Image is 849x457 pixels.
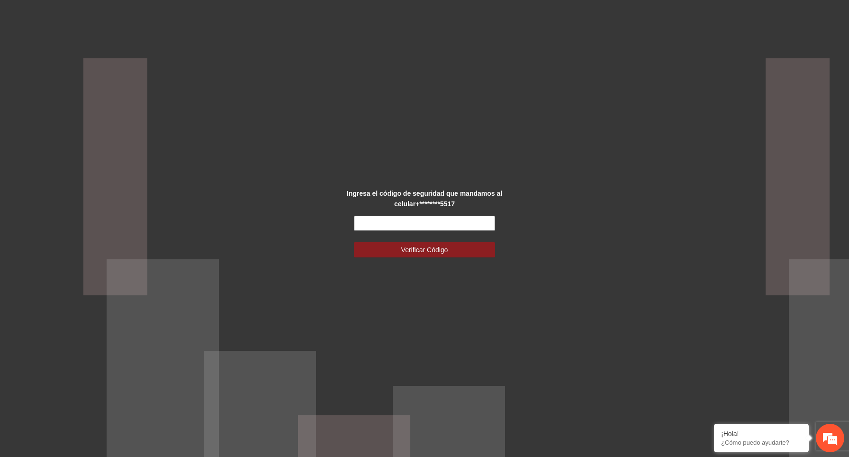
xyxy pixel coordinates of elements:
p: ¿Cómo puedo ayudarte? [721,439,802,446]
textarea: Escriba su mensaje y pulse “Intro” [5,259,181,292]
strong: Ingresa el código de seguridad que mandamos al celular +********5517 [347,190,502,208]
span: Estamos en línea. [55,127,131,222]
button: Verificar Código [354,242,496,257]
div: ¡Hola! [721,430,802,438]
div: Chatee con nosotros ahora [49,48,159,61]
span: Verificar Código [401,245,448,255]
div: Minimizar ventana de chat en vivo [155,5,178,27]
